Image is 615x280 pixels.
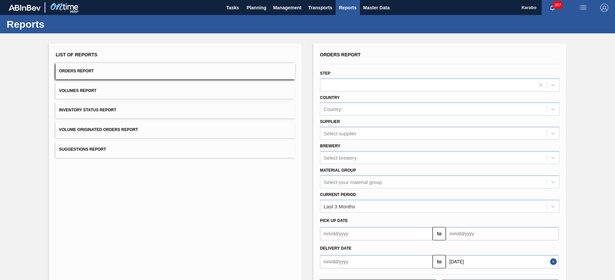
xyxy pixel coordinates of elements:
[542,3,563,12] button: Notifications
[553,1,562,9] span: 267
[446,255,558,268] input: mm/dd/yyyy
[324,155,357,160] div: Select brewery
[59,108,116,112] span: Inventory Status Report
[324,179,382,185] div: Select your material group
[320,218,348,223] span: Pick up Date
[320,192,356,197] label: Current Period
[339,4,357,12] span: Reports
[320,246,351,251] span: Delivery Date
[320,255,433,268] input: mm/dd/yyyy
[320,119,340,124] label: Supplier
[7,20,125,28] h1: Reports
[324,131,356,136] div: Select supplier
[433,227,446,240] button: to
[56,83,295,99] button: Volumes Report
[320,227,433,240] input: mm/dd/yyyy
[56,52,97,57] span: List of Reports
[56,63,295,79] button: Orders Report
[308,4,332,12] span: Transports
[59,127,138,132] span: Volume Originated Orders Report
[56,102,295,118] button: Inventory Status Report
[247,4,266,12] span: Planning
[320,144,340,148] label: Brewery
[446,227,558,240] input: mm/dd/yyyy
[225,4,240,12] span: Tasks
[363,4,390,12] span: Master Data
[59,147,106,152] span: Suggestions Report
[320,168,356,173] label: Material Group
[600,4,608,12] img: Logout
[56,141,295,158] button: Suggestions Report
[433,255,446,268] button: to
[273,4,302,12] span: Management
[320,71,330,76] label: Step
[324,203,355,209] div: Last 3 Months
[320,95,340,100] label: Country
[56,122,295,138] button: Volume Originated Orders Report
[9,5,41,11] img: TNhmsLtSVTkK8tSr43FrP2fwEKptu5GPRR3wAAAABJRU5ErkJggg==
[550,255,559,268] button: Close
[59,69,94,73] span: Orders Report
[320,52,361,57] span: Orders Report
[579,4,587,12] img: userActions
[324,106,341,112] div: Country
[59,88,97,93] span: Volumes Report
